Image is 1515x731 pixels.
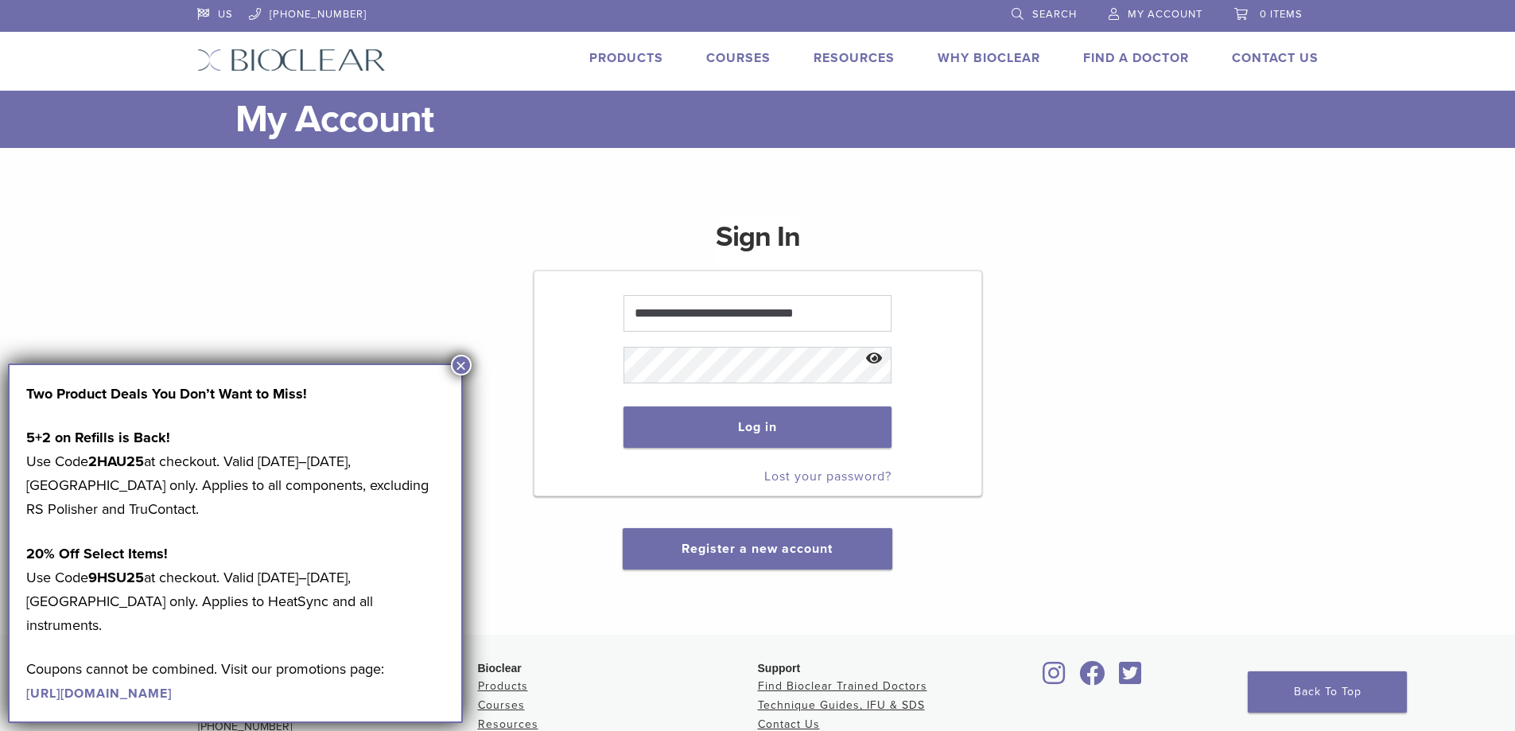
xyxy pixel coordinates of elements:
a: Products [478,679,528,693]
button: Log in [623,406,892,448]
p: Use Code at checkout. Valid [DATE]–[DATE], [GEOGRAPHIC_DATA] only. Applies to all components, exc... [26,426,445,521]
button: Close [451,355,472,375]
span: Support [758,662,801,675]
a: Register a new account [682,541,833,557]
a: Bioclear [1038,671,1071,686]
strong: 5+2 on Refills is Back! [26,429,170,446]
p: Coupons cannot be combined. Visit our promotions page: [26,657,445,705]
span: My Account [1128,8,1202,21]
button: Register a new account [623,528,892,570]
h1: Sign In [716,218,800,269]
strong: Two Product Deals You Don’t Want to Miss! [26,385,307,402]
a: Find Bioclear Trained Doctors [758,679,927,693]
a: [URL][DOMAIN_NAME] [26,686,172,702]
span: Search [1032,8,1077,21]
a: Courses [706,50,771,66]
a: Courses [478,698,525,712]
a: Find A Doctor [1083,50,1189,66]
a: Technique Guides, IFU & SDS [758,698,925,712]
span: Bioclear [478,662,522,675]
a: Back To Top [1248,671,1407,713]
img: Bioclear [197,49,386,72]
a: Products [589,50,663,66]
p: Use Code at checkout. Valid [DATE]–[DATE], [GEOGRAPHIC_DATA] only. Applies to HeatSync and all in... [26,542,445,637]
a: Contact Us [758,717,820,731]
a: Bioclear [1074,671,1111,686]
strong: 9HSU25 [88,569,144,586]
button: Show password [857,339,892,379]
a: Resources [814,50,895,66]
h1: My Account [235,91,1319,148]
strong: 2HAU25 [88,453,144,470]
span: 0 items [1260,8,1303,21]
a: Lost your password? [764,469,892,484]
a: Why Bioclear [938,50,1040,66]
a: Bioclear [1114,671,1148,686]
a: Resources [478,717,538,731]
strong: 20% Off Select Items! [26,545,168,562]
a: Contact Us [1232,50,1319,66]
